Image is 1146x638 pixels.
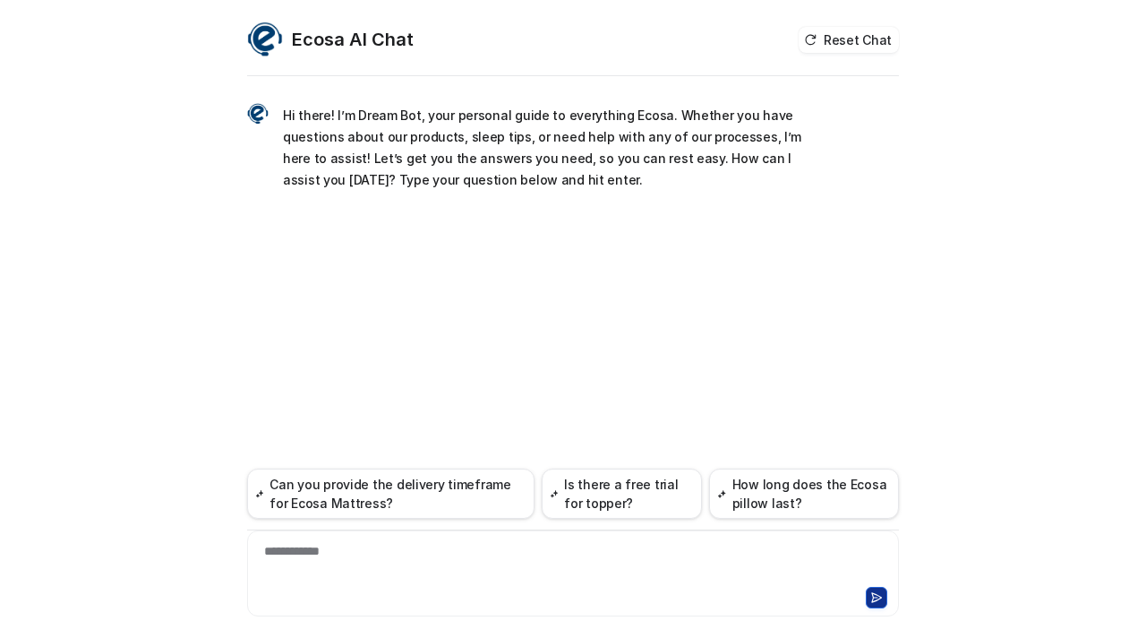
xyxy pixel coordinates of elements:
img: Widget [247,103,269,125]
button: How long does the Ecosa pillow last? [709,469,899,519]
button: Is there a free trial for topper? [542,469,702,519]
button: Can you provide the delivery timeframe for Ecosa Mattress? [247,469,535,519]
img: Widget [247,22,283,57]
h2: Ecosa AI Chat [292,27,414,52]
p: Hi there! I’m Dream Bot, your personal guide to everything Ecosa. Whether you have questions abou... [283,105,807,191]
button: Reset Chat [799,27,899,53]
